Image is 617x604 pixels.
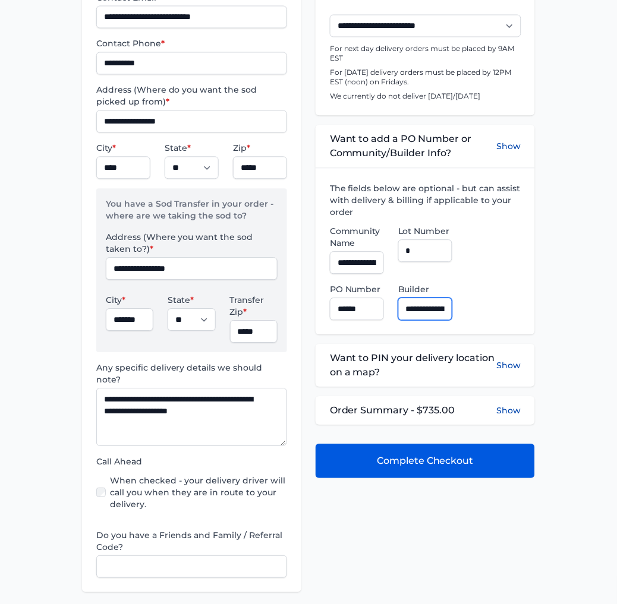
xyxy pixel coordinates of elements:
span: Order Summary - $735.00 [330,404,455,418]
label: Any specific delivery details we should note? [96,362,287,386]
label: When checked - your delivery driver will call you when they are in route to your delivery. [111,475,287,511]
label: Lot Number [398,226,452,238]
label: State [165,143,219,154]
span: Want to PIN your delivery location on a map? [330,352,496,380]
button: Complete Checkout [316,444,535,479]
label: Contact Phone [96,38,287,50]
label: Transfer Zip [230,295,278,318]
label: Zip [233,143,287,154]
label: Address (Where do you want the sod picked up from) [96,84,287,108]
label: Address (Where you want the sod taken to?) [106,232,278,255]
button: Show [496,132,521,161]
span: Want to add a PO Number or Community/Builder Info? [330,132,496,161]
label: Community Name [330,226,384,249]
label: City [96,143,150,154]
label: City [106,295,153,306]
label: State [168,295,215,306]
label: The fields below are optional - but can assist with delivery & billing if applicable to your order [330,183,521,219]
label: PO Number [330,284,384,296]
label: Call Ahead [96,456,287,468]
p: You have a Sod Transfer in your order - where are we taking the sod to? [106,198,278,232]
label: Builder [398,284,452,296]
span: Complete Checkout [377,454,474,469]
p: We currently do not deliver [DATE]/[DATE] [330,92,521,102]
label: Do you have a Friends and Family / Referral Code? [96,530,287,554]
p: For [DATE] delivery orders must be placed by 12PM EST (noon) on Fridays. [330,68,521,87]
p: For next day delivery orders must be placed by 9AM EST [330,45,521,64]
button: Show [496,352,521,380]
button: Show [496,405,521,417]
